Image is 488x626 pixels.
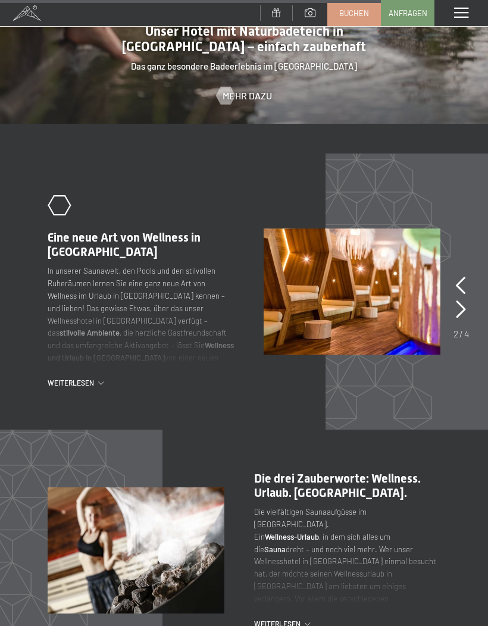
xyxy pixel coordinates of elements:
[389,8,427,18] span: Anfragen
[48,487,224,614] img: Ein Wellness-Urlaub in Südtirol – 7.700 m² Spa, 10 Saunen
[339,8,369,18] span: Buchen
[381,1,434,26] a: Anfragen
[328,1,380,26] a: Buchen
[223,89,272,102] span: Mehr dazu
[464,328,469,339] span: 4
[48,230,201,259] span: Eine neue Art von Wellness in [GEOGRAPHIC_DATA]
[453,328,458,339] span: 2
[48,378,98,388] span: Weiterlesen
[48,265,234,425] p: In unserer Saunawelt, den Pools und den stilvollen Ruheräumen lernen Sie eine ganz neue Art von W...
[254,471,421,500] span: Die drei Zauberworte: Wellness. Urlaub. [GEOGRAPHIC_DATA].
[459,328,463,339] span: /
[264,229,440,355] img: Ein Wellness-Urlaub in Südtirol – 7.700 m² Spa, 10 Saunen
